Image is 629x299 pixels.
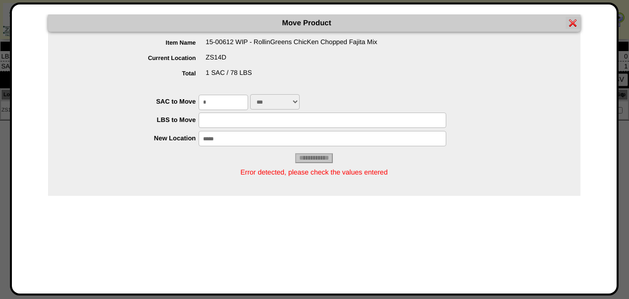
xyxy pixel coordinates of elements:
img: error.gif [569,19,577,27]
div: 15-00612 WIP - RollinGreens ChicKen Chopped Fajita Mix [68,38,580,54]
label: LBS to Move [68,116,199,123]
label: Item Name [68,39,206,46]
label: Current Location [68,55,206,61]
label: Total [68,70,206,77]
label: SAC to Move [68,98,199,105]
div: ZS14D [68,54,580,69]
div: Move Product [48,14,580,32]
div: Error detected, please check the values entered [48,163,580,181]
label: New Location [68,134,199,142]
div: 1 SAC / 78 LBS [68,69,580,84]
